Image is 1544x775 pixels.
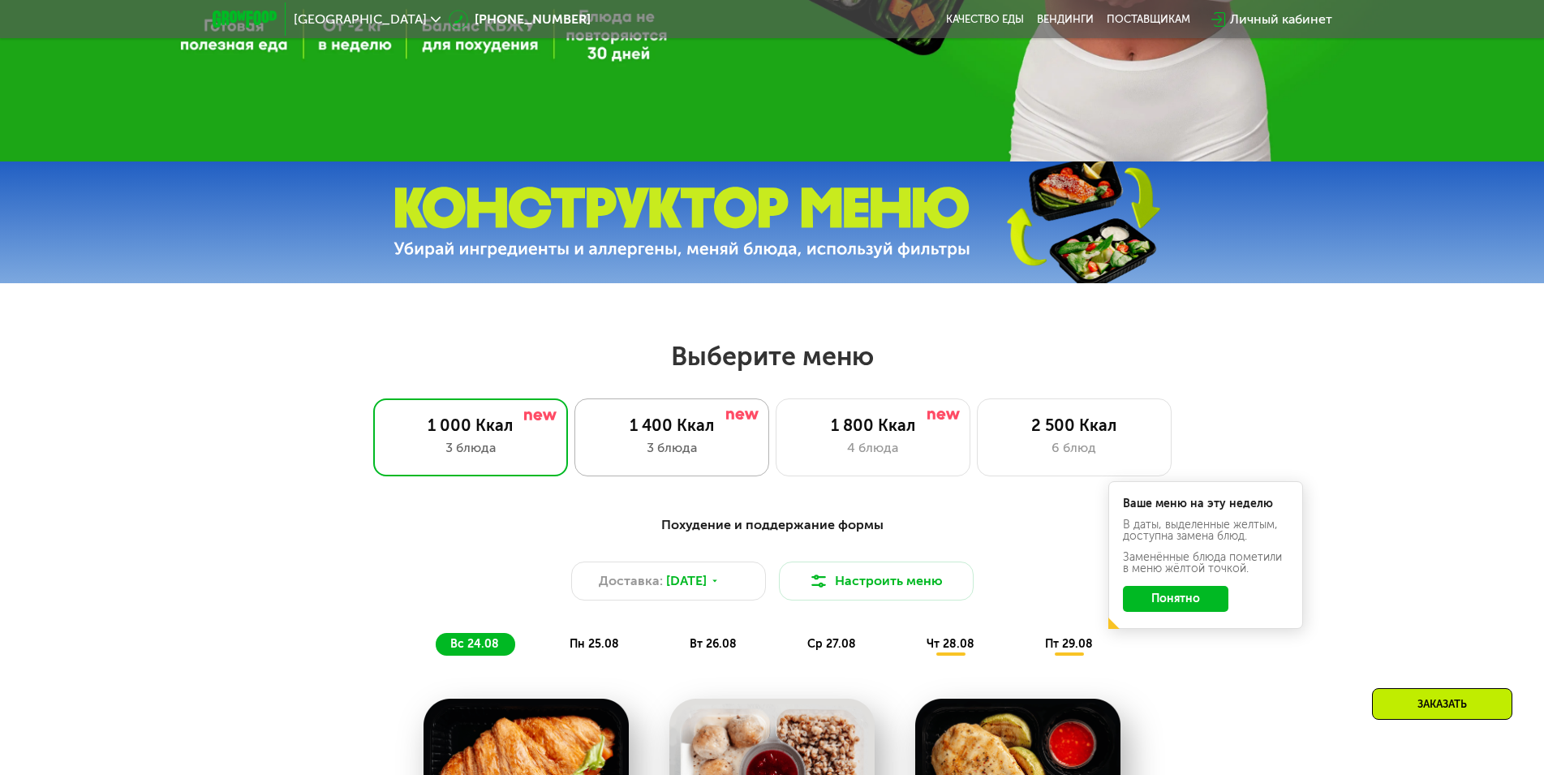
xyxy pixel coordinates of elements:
[1123,498,1288,510] div: Ваше меню на эту неделю
[1230,10,1332,29] div: Личный кабинет
[779,562,974,601] button: Настроить меню
[994,438,1155,458] div: 6 блюд
[666,571,707,591] span: [DATE]
[1123,552,1288,575] div: Заменённые блюда пометили в меню жёлтой точкой.
[591,438,752,458] div: 3 блюда
[1107,13,1190,26] div: поставщикам
[390,415,551,435] div: 1 000 Ккал
[807,637,856,651] span: ср 27.08
[1123,586,1228,612] button: Понятно
[591,415,752,435] div: 1 400 Ккал
[1372,688,1512,720] div: Заказать
[1123,519,1288,542] div: В даты, выделенные желтым, доступна замена блюд.
[570,637,619,651] span: пн 25.08
[690,637,737,651] span: вт 26.08
[793,438,953,458] div: 4 блюда
[390,438,551,458] div: 3 блюда
[294,13,427,26] span: [GEOGRAPHIC_DATA]
[1037,13,1094,26] a: Вендинги
[599,571,663,591] span: Доставка:
[292,515,1253,536] div: Похудение и поддержание формы
[52,340,1492,372] h2: Выберите меню
[994,415,1155,435] div: 2 500 Ккал
[793,415,953,435] div: 1 800 Ккал
[927,637,974,651] span: чт 28.08
[1045,637,1093,651] span: пт 29.08
[946,13,1024,26] a: Качество еды
[450,637,499,651] span: вс 24.08
[449,10,591,29] a: [PHONE_NUMBER]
